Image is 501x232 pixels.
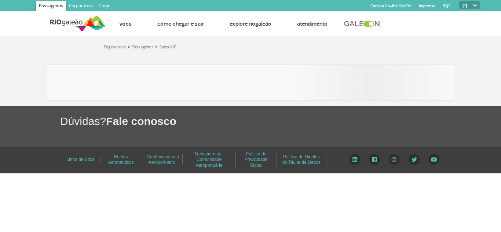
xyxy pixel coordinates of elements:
[132,44,154,50] a: Passageiros
[409,154,420,165] img: Twitter
[297,20,328,27] a: Atendimento
[245,149,268,170] a: Política de Privacidade Global
[128,42,130,51] a: >
[66,154,94,165] a: Linha de Ética
[60,114,501,129] h1: Dúvidas?
[428,154,439,165] img: YouTube
[106,115,176,127] span: Fale conosco
[147,152,179,167] a: Credenciamento Aeroportuário
[349,154,361,165] img: LinkedIn
[36,1,66,12] a: Passageiros
[96,1,113,12] a: Cargo
[108,152,134,167] a: Ruídos Aeronáuticos
[159,44,176,50] a: Salas VIP
[369,154,380,165] img: Facebook
[155,42,158,51] a: >
[230,20,271,27] a: Explore RIOgaleão
[119,20,132,27] a: Voos
[157,20,204,27] a: Como chegar e sair
[66,1,96,12] a: Corporativo
[419,4,435,8] a: Imprensa
[443,4,451,8] a: RQS
[282,152,321,167] a: Política de Direitos do Titular de Dados
[104,44,126,50] a: Página inicial
[194,149,224,170] a: Treinamentos - Comunidade Aeroportuária
[370,4,412,8] a: Compra On-line GaleOn
[388,154,400,165] img: Instagram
